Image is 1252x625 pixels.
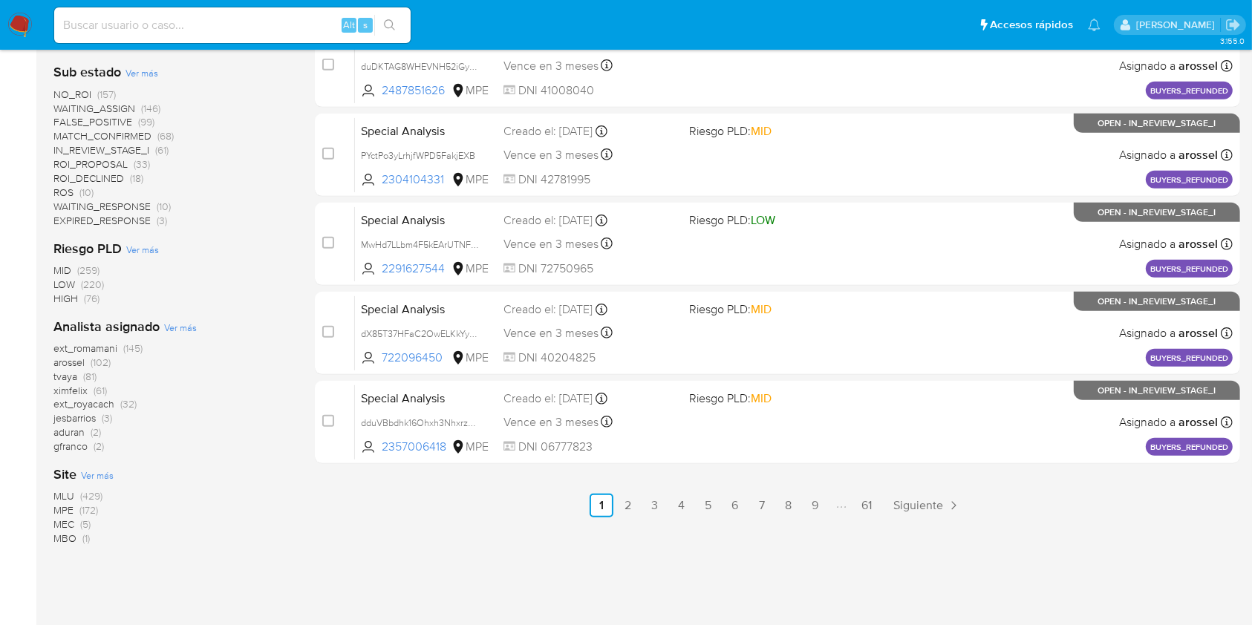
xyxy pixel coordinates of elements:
input: Buscar usuario o caso... [54,16,411,35]
a: Salir [1225,17,1241,33]
span: 3.155.0 [1220,35,1245,47]
a: Notificaciones [1088,19,1101,31]
span: Accesos rápidos [990,17,1073,33]
p: agustin.duran@mercadolibre.com [1136,18,1220,32]
span: s [363,18,368,32]
button: search-icon [374,15,405,36]
span: Alt [343,18,355,32]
